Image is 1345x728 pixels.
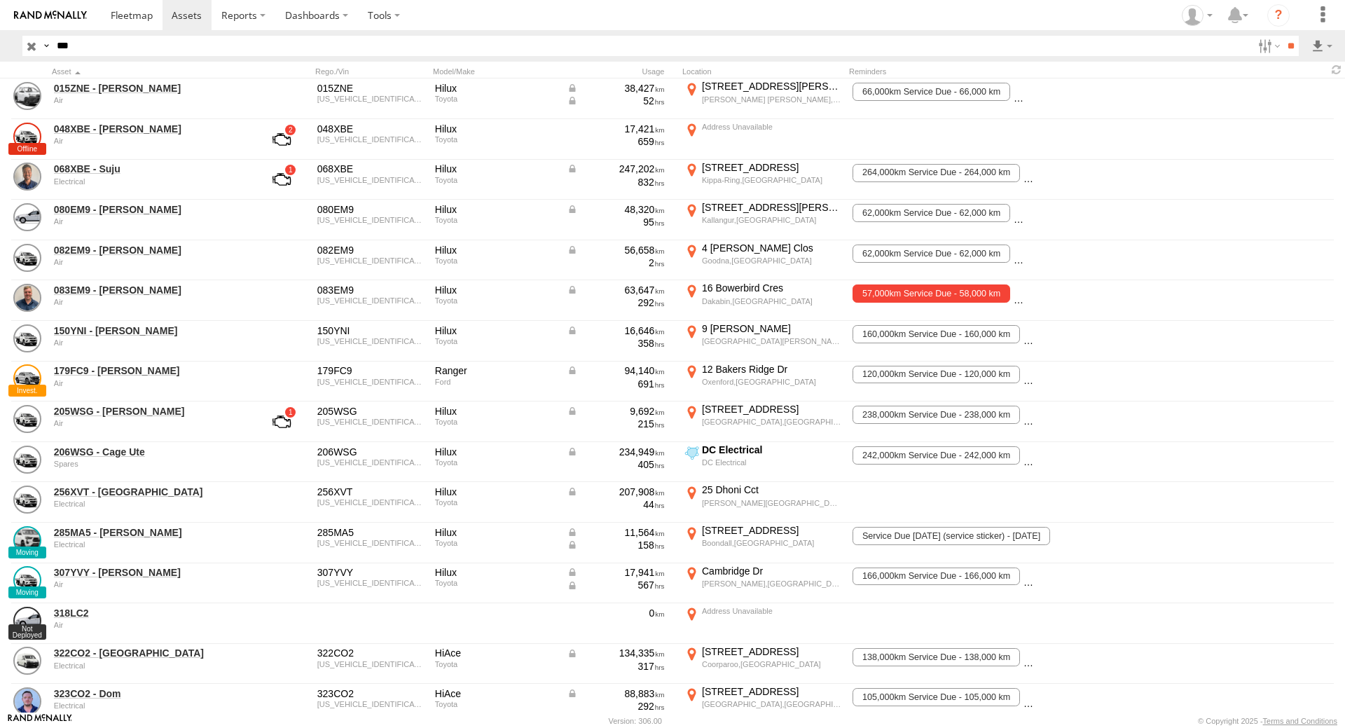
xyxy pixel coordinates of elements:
[435,700,557,708] div: Toyota
[54,540,246,549] div: undefined
[1263,717,1337,725] a: Terms and Conditions
[702,363,841,376] div: 12 Bakers Ridge Dr
[702,95,841,104] div: [PERSON_NAME] [PERSON_NAME],[GEOGRAPHIC_DATA]
[54,137,246,145] div: undefined
[317,176,425,184] div: MR0EX3CB501108349
[702,565,841,577] div: Cambridge Dr
[256,123,308,156] a: View Asset with Fault/s
[13,244,41,272] a: View Asset Details
[567,486,665,498] div: Data from Vehicle CANbus
[702,322,841,335] div: 9 [PERSON_NAME]
[13,526,41,554] a: View Asset Details
[317,296,425,305] div: MR0CX3CB204332264
[435,566,557,579] div: Hilux
[567,446,665,458] div: Data from Vehicle CANbus
[54,123,246,135] a: 048XBE - [PERSON_NAME]
[14,11,87,20] img: rand-logo.svg
[702,215,841,225] div: Kallangur,[GEOGRAPHIC_DATA]
[435,135,557,144] div: Toyota
[13,446,41,474] a: View Asset Details
[567,607,665,619] div: 0
[435,203,557,216] div: Hilux
[702,377,841,387] div: Oxenford,[GEOGRAPHIC_DATA]
[317,446,425,458] div: 206WSG
[435,256,557,265] div: Toyota
[682,322,843,360] label: Click to View Current Location
[567,203,665,216] div: Data from Vehicle CANbus
[13,163,41,191] a: View Asset Details
[54,82,246,95] a: 015ZNE - [PERSON_NAME]
[54,338,246,347] div: undefined
[435,324,557,337] div: Hilux
[435,498,557,507] div: Toyota
[567,566,665,579] div: Data from Vehicle CANbus
[54,419,246,427] div: undefined
[567,539,665,551] div: Data from Vehicle CANbus
[54,486,246,498] a: 256XVT - [GEOGRAPHIC_DATA]
[567,405,665,418] div: Data from Vehicle CANbus
[54,500,246,508] div: undefined
[682,201,843,239] label: Click to View Current Location
[317,135,425,144] div: MR0EX3CB501106925
[702,538,841,548] div: Boondall,[GEOGRAPHIC_DATA]
[567,687,665,700] div: Data from Vehicle CANbus
[256,163,308,196] a: View Asset with Fault/s
[13,364,41,392] a: View Asset Details
[433,67,559,76] div: Model/Make
[567,498,665,511] div: 44
[682,685,843,723] label: Click to View Current Location
[682,363,843,401] label: Click to View Current Location
[435,660,557,668] div: Toyota
[567,123,665,135] div: 17,421
[317,324,425,337] div: 150YNI
[13,203,41,231] a: View Asset Details
[54,203,246,216] a: 080EM9 - [PERSON_NAME]
[317,647,425,659] div: 322CO2
[54,701,246,710] div: undefined
[54,607,246,619] a: 318LC2
[702,403,841,415] div: [STREET_ADDRESS]
[435,82,557,95] div: Hilux
[702,336,841,346] div: [GEOGRAPHIC_DATA][PERSON_NAME],[GEOGRAPHIC_DATA]
[567,579,665,591] div: Data from Vehicle CANbus
[435,446,557,458] div: Hilux
[435,284,557,296] div: Hilux
[567,660,665,673] div: 317
[317,566,425,579] div: 307YVY
[13,324,41,352] a: View Asset Details
[682,80,843,118] label: Click to View Current Location
[435,526,557,539] div: Hilux
[435,405,557,418] div: Hilux
[435,378,557,386] div: Ford
[682,483,843,521] label: Click to View Current Location
[435,176,557,184] div: Toyota
[567,296,665,309] div: 292
[54,298,246,306] div: undefined
[54,460,246,468] div: undefined
[702,498,841,508] div: [PERSON_NAME][GEOGRAPHIC_DATA],[GEOGRAPHIC_DATA]
[435,539,557,547] div: Toyota
[567,176,665,188] div: 832
[682,645,843,683] label: Click to View Current Location
[317,700,425,708] div: JTFRA3AP608029187
[13,607,41,635] a: View Asset Details
[317,95,425,103] div: MR0EX3CBX01130184
[1328,63,1345,76] span: Refresh
[435,95,557,103] div: Toyota
[54,621,246,629] div: undefined
[853,204,1010,222] span: 62,000km Service Due - 62,000 km
[256,405,308,439] a: View Asset with Fault/s
[435,244,557,256] div: Hilux
[702,201,841,214] div: [STREET_ADDRESS][PERSON_NAME]
[317,244,425,256] div: 082EM9
[54,647,246,659] a: 322CO2 - [GEOGRAPHIC_DATA]
[54,364,246,377] a: 179FC9 - [PERSON_NAME]
[317,82,425,95] div: 015ZNE
[567,82,665,95] div: Data from Vehicle CANbus
[54,687,246,700] a: 323CO2 - Dom
[317,378,425,386] div: MNACMEE90NW247955
[1310,36,1334,56] label: Export results as...
[567,216,665,228] div: 95
[702,80,841,92] div: [STREET_ADDRESS][PERSON_NAME]
[702,524,841,537] div: [STREET_ADDRESS]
